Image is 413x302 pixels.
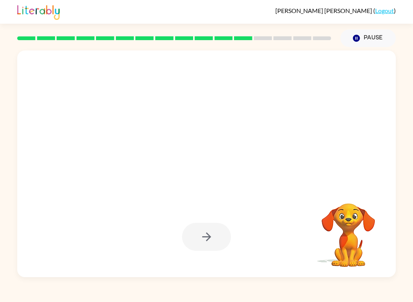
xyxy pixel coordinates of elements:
[275,7,396,14] div: ( )
[275,7,373,14] span: [PERSON_NAME] [PERSON_NAME]
[340,29,396,47] button: Pause
[375,7,394,14] a: Logout
[17,3,60,20] img: Literably
[310,192,387,268] video: Your browser must support playing .mp4 files to use Literably. Please try using another browser.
